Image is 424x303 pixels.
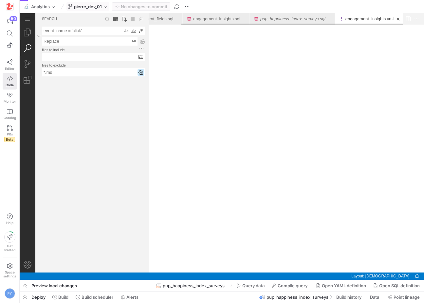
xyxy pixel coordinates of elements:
a: Code [3,73,17,90]
li: Replace All (Submit Search to Enable) [119,25,126,32]
div: engagement_insights.yml [129,11,404,259]
div: Search [16,65,129,259]
span: Build history [336,294,361,300]
li: Close (⌘W) [155,3,161,9]
span: Open SQL definition [379,283,420,288]
ul: Tab actions [306,3,315,9]
a: Open New Search Editor [101,2,108,10]
a: Split Editor Right (⌘\) [⌥] Split Editor Down [385,2,392,10]
span: Build [58,294,68,300]
input: files to include [23,40,119,48]
a: Monitor [3,90,17,106]
span: Beta [4,137,15,142]
div: Notifications [392,259,402,267]
a: Spacesettings [3,260,17,281]
span: Analytics [31,4,50,9]
li: Close (⌘W) [307,3,314,9]
span: Point lineage [394,294,420,300]
a: Refresh [84,2,91,10]
button: Query data [233,280,267,291]
li: Collapse All [118,2,125,10]
span: Monitor [4,99,16,103]
div: Match Case (⌥⌘C) [103,14,110,21]
a: Clear Search Results [92,2,100,10]
button: Help [3,211,17,228]
a: More Actions... [393,2,400,10]
div: Toggle Search Details [118,32,126,38]
span: Build scheduler [82,294,113,300]
button: 🔬Analytics [22,2,57,11]
a: pup_happiness_index_surveys.sql [241,3,306,8]
img: https://storage.googleapis.com/y42-prod-data-exchange/images/h4OkG5kwhGXbZ2sFpobXAPbjBGJTZTGe3yEd... [7,3,13,10]
span: Space settings [3,270,16,278]
span: Help [6,221,14,225]
div: Match Whole Word (⌥⌘W) [111,14,117,21]
div: Search only in Open Editors [118,41,124,47]
li: View as List [109,2,117,10]
a: engagement_fields.sql [111,3,154,8]
span: Deploy [31,294,46,300]
button: Alerts [118,292,141,303]
textarea: Replace: Type replace term and press Enter to preview [23,24,118,32]
span: Code [6,83,14,87]
a: engagement_insights.sql [174,3,221,8]
button: Open SQL definition [370,280,423,291]
span: Data [370,294,379,300]
button: pierre_dev_01 [66,2,109,11]
span: Query data [242,283,265,288]
div: 50 [9,16,17,21]
button: Build scheduler [73,292,116,303]
span: pup_happiness_index_surveys [267,294,328,300]
a: Layout: British [330,259,391,267]
textarea: Search: Type Search Term and press Enter to search [23,14,103,22]
span: Catalog [4,116,16,120]
ul: Tab actions [154,3,163,9]
div: Use Exclude Settings and Ignore Files [118,56,124,63]
span: PRs [7,132,13,136]
button: PY [3,287,17,300]
button: Data [367,292,383,303]
span: Get started [4,244,15,252]
span: Alerts [126,294,138,300]
input: files to exclude [23,55,119,63]
a: engagement_insights.yml [326,3,374,8]
li: Close (⌘W) [222,3,229,9]
button: Build [49,292,71,303]
button: Open YAML definition [313,280,369,291]
h4: files to include [22,32,125,40]
a: https://storage.googleapis.com/y42-prod-data-exchange/images/h4OkG5kwhGXbZ2sFpobXAPbjBGJTZTGe3yEd... [3,1,17,12]
a: PRsBeta [3,122,17,145]
h4: files to exclude [22,48,125,55]
a: Editor [3,57,17,73]
button: Build history [333,292,366,303]
span: pierre_dev_01 [74,4,102,9]
span: pup_happiness_index_surveys [163,283,225,288]
span: 🔬 [24,4,28,9]
button: Point lineage [385,292,423,303]
a: Toggle Replace [16,13,22,32]
span: Editor [5,67,14,71]
span: Open YAML definition [322,283,366,288]
span: Preview local changes [31,283,77,288]
span: Compile query [278,283,307,288]
button: Compile query [269,280,310,291]
a: Catalog [3,106,17,122]
div: PY [5,288,15,299]
button: 50 [3,16,17,28]
div: Layout: British [329,259,392,267]
div: Preserve Case (⌥⌘P) [111,25,117,31]
a: Notifications [393,259,401,267]
div: Use Regular Expression (⌥⌘R) [118,14,124,21]
button: Getstarted [3,229,17,254]
a: Close (⌘W) [375,3,382,9]
ul: Tab actions [221,3,230,9]
ul: Tab actions [374,3,383,9]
